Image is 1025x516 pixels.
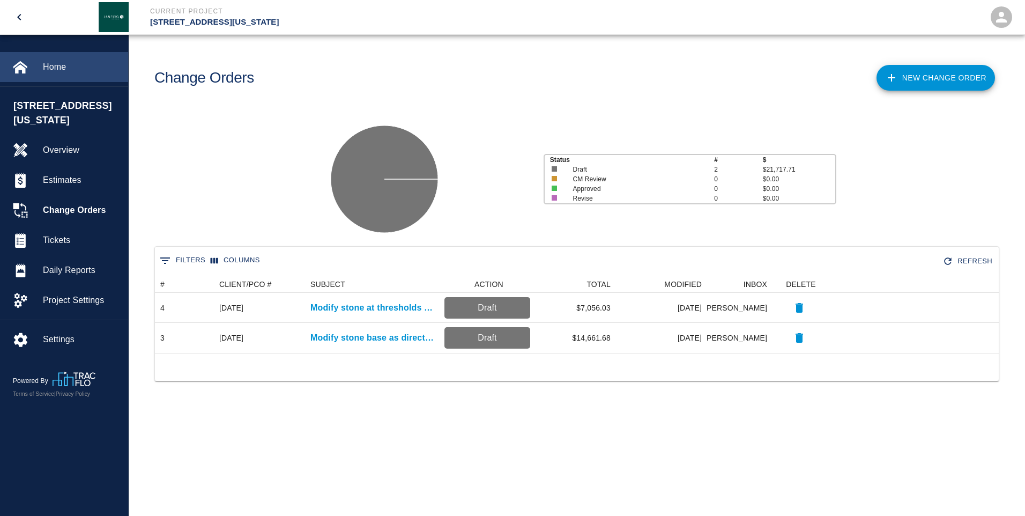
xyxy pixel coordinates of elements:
[707,276,773,293] div: INBOX
[160,303,165,313] div: 4
[786,276,815,293] div: DELETE
[439,276,536,293] div: ACTION
[616,323,707,353] div: [DATE]
[150,16,570,28] p: [STREET_ADDRESS][US_STATE]
[573,194,700,203] p: Revise
[43,294,120,307] span: Project Settings
[43,174,120,187] span: Estimates
[616,293,707,323] div: [DATE]
[763,174,836,184] p: $0.00
[714,174,762,184] p: 0
[714,165,762,174] p: 2
[744,276,767,293] div: INBOX
[53,372,95,386] img: TracFlo
[155,276,214,293] div: #
[664,276,702,293] div: MODIFIED
[586,276,611,293] div: TOTAL
[707,323,773,353] div: [PERSON_NAME]
[13,391,54,397] a: Terms of Service
[536,293,616,323] div: $7,056.03
[573,174,700,184] p: CM Review
[449,331,526,344] p: Draft
[971,465,1025,516] iframe: Chat Widget
[54,391,56,397] span: |
[43,234,120,247] span: Tickets
[6,4,32,30] button: open drawer
[150,6,570,16] p: Current Project
[214,276,305,293] div: CLIENT/PCO #
[940,252,997,271] button: Refresh
[13,99,123,128] span: [STREET_ADDRESS][US_STATE]
[219,333,243,343] div: CE 238
[208,252,263,269] button: Select columns
[714,155,762,165] p: #
[43,204,120,217] span: Change Orders
[219,303,243,313] div: CE 237
[550,155,715,165] p: Status
[707,293,773,323] div: [PERSON_NAME]
[219,276,272,293] div: CLIENT/PCO #
[310,301,434,314] a: Modify stone at thresholds as directed
[160,276,165,293] div: #
[536,276,616,293] div: TOTAL
[56,391,90,397] a: Privacy Policy
[305,276,439,293] div: SUBJECT
[773,276,826,293] div: DELETE
[536,323,616,353] div: $14,661.68
[763,184,836,194] p: $0.00
[616,276,707,293] div: MODIFIED
[43,333,120,346] span: Settings
[154,69,254,87] h1: Change Orders
[763,155,836,165] p: $
[310,276,345,293] div: SUBJECT
[940,252,997,271] div: Refresh the list
[310,331,434,344] a: Modify stone base as directed
[474,276,503,293] div: ACTION
[13,376,53,386] p: Powered By
[714,194,762,203] p: 0
[157,252,208,269] button: Show filters
[763,194,836,203] p: $0.00
[43,61,120,73] span: Home
[573,184,700,194] p: Approved
[573,165,700,174] p: Draft
[763,165,836,174] p: $21,717.71
[160,333,165,343] div: 3
[43,144,120,157] span: Overview
[449,301,526,314] p: Draft
[99,2,129,32] img: Janeiro Inc
[877,65,995,91] a: New Change Order
[714,184,762,194] p: 0
[43,264,120,277] span: Daily Reports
